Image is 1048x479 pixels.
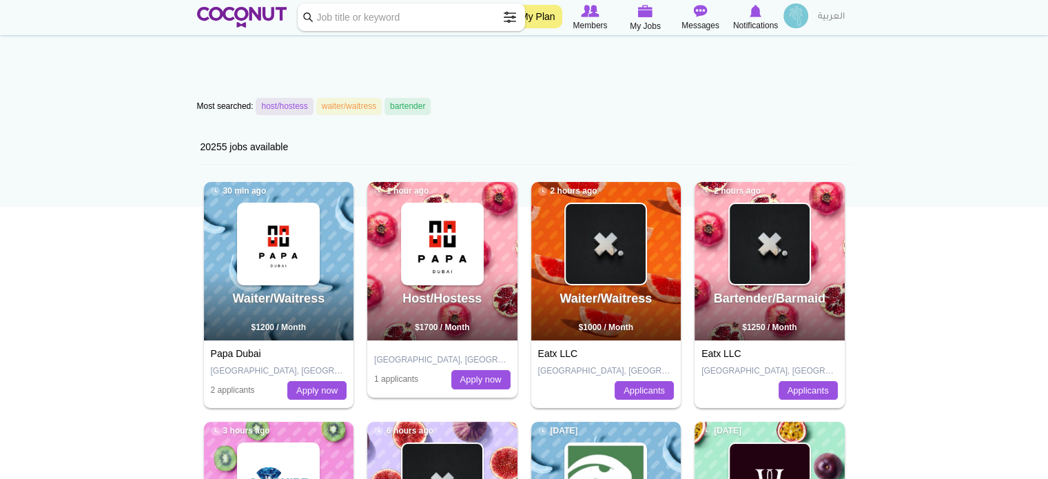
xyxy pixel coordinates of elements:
span: $1250 / Month [742,323,797,332]
a: Waiter/Waitress [559,292,652,305]
a: Eatx LLC [701,348,741,359]
a: Applicants [779,381,838,400]
a: My Jobs My Jobs [618,3,673,33]
a: Apply now [451,370,511,389]
label: Most searched: [197,101,254,112]
span: My Jobs [630,19,661,33]
img: My Jobs [638,5,653,17]
a: Waiter/Waitress [232,292,325,305]
p: [GEOGRAPHIC_DATA], [GEOGRAPHIC_DATA] [374,354,511,366]
a: host/hostess [256,98,313,115]
a: bartender [384,98,431,115]
span: Messages [681,19,719,32]
span: 30 min ago [211,185,267,197]
span: Members [573,19,607,32]
a: Host/Hostess [402,292,482,305]
p: [GEOGRAPHIC_DATA], [GEOGRAPHIC_DATA] [538,365,675,377]
img: Notifications [750,5,761,17]
span: 1 hour ago [374,185,429,197]
a: Browse Members Members [563,3,618,32]
a: Notifications Notifications [728,3,783,32]
img: Messages [694,5,708,17]
span: 2 hours ago [538,185,597,197]
span: $1700 / Month [415,323,469,332]
img: Home [197,7,287,28]
span: 3 hours ago [211,425,270,437]
span: $1000 / Month [579,323,633,332]
a: waiter/waitress [316,98,382,115]
a: العربية [811,3,852,31]
span: 1 applicants [374,374,418,384]
a: Eatx LLC [538,348,578,359]
span: 6 hours ago [374,425,433,437]
a: Applicants [615,381,674,400]
p: [GEOGRAPHIC_DATA], [GEOGRAPHIC_DATA] [211,365,347,377]
span: [DATE] [538,425,578,437]
a: Apply now [287,381,347,400]
input: Job title or keyword [298,3,525,31]
span: 2 hours ago [701,185,761,197]
span: 2 applicants [211,385,255,395]
div: 20255 jobs available [197,130,852,165]
a: Messages Messages [673,3,728,32]
p: [GEOGRAPHIC_DATA], [GEOGRAPHIC_DATA] [701,365,838,377]
img: Browse Members [581,5,599,17]
span: [DATE] [701,425,741,437]
a: Bartender/Barmaid [714,292,825,305]
span: Notifications [733,19,778,32]
span: $1200 / Month [251,323,306,332]
a: Papa Dubai [211,348,261,359]
a: My Plan [513,5,562,28]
